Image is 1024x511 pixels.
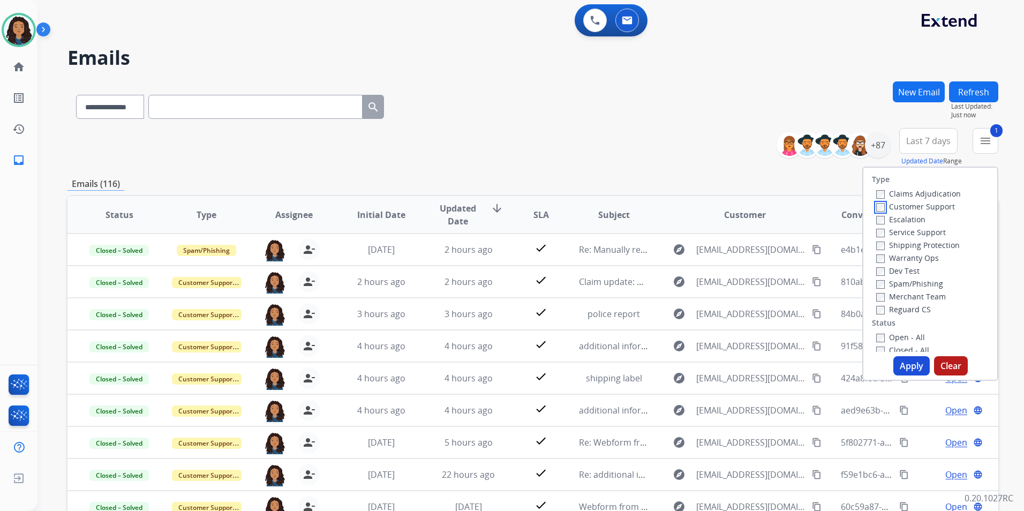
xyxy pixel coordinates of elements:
[696,468,806,481] span: [EMAIL_ADDRESS][DOMAIN_NAME]
[876,201,955,212] label: Customer Support
[534,434,547,447] mat-icon: check
[264,400,285,422] img: agent-avatar
[434,202,482,228] span: Updated Date
[876,267,885,276] input: Dev Test
[579,404,670,416] span: additional information
[534,467,547,479] mat-icon: check
[89,405,149,417] span: Closed – Solved
[965,492,1013,505] p: 0.20.1027RC
[973,128,998,154] button: 1
[586,372,642,384] span: shipping label
[951,102,998,111] span: Last Updated:
[812,245,822,254] mat-icon: content_copy
[876,253,939,263] label: Warranty Ops
[673,468,686,481] mat-icon: explore
[841,469,1002,480] span: f59e1bc6-a285-4c11-a9bf-2ec92dd53ac9
[979,134,992,147] mat-icon: menu
[973,405,983,415] mat-icon: language
[172,373,242,385] span: Customer Support
[534,242,547,254] mat-icon: check
[812,309,822,319] mat-icon: content_copy
[534,370,547,383] mat-icon: check
[89,470,149,481] span: Closed – Solved
[172,277,242,288] span: Customer Support
[357,308,405,320] span: 3 hours ago
[876,189,961,199] label: Claims Adjudication
[876,291,946,302] label: Merchant Team
[876,216,885,224] input: Escalation
[876,332,925,342] label: Open - All
[841,244,1003,255] span: e4b1e279-1e5a-4821-a7fe-a0f1881b7a5b
[357,404,405,416] span: 4 hours ago
[445,244,493,255] span: 2 hours ago
[442,469,495,480] span: 22 hours ago
[264,271,285,294] img: agent-avatar
[841,208,910,221] span: Conversation ID
[172,309,242,320] span: Customer Support
[357,372,405,384] span: 4 hours ago
[264,239,285,261] img: agent-avatar
[534,338,547,351] mat-icon: check
[899,438,909,447] mat-icon: content_copy
[445,404,493,416] span: 4 hours ago
[876,279,943,289] label: Spam/Phishing
[533,208,549,221] span: SLA
[357,208,405,221] span: Initial Date
[973,438,983,447] mat-icon: language
[945,404,967,417] span: Open
[906,139,951,143] span: Last 7 days
[901,156,962,166] span: Range
[841,308,1000,320] span: 84b0a02e-ff22-4c10-8598-9b049f1ecd61
[934,356,968,375] button: Clear
[445,276,493,288] span: 2 hours ago
[12,154,25,167] mat-icon: inbox
[89,341,149,352] span: Closed – Solved
[579,340,670,352] span: additional information
[724,208,766,221] span: Customer
[172,470,242,481] span: Customer Support
[598,208,630,221] span: Subject
[893,81,945,102] button: New Email
[812,470,822,479] mat-icon: content_copy
[973,470,983,479] mat-icon: language
[172,341,242,352] span: Customer Support
[696,372,806,385] span: [EMAIL_ADDRESS][DOMAIN_NAME]
[579,437,836,448] span: Re: Webform from [EMAIL_ADDRESS][DOMAIN_NAME] on [DATE]
[812,405,822,415] mat-icon: content_copy
[876,214,925,224] label: Escalation
[368,469,395,480] span: [DATE]
[876,347,885,355] input: Closed - All
[12,61,25,73] mat-icon: home
[579,276,931,288] span: Claim update: Replacement processing Claim ID cd0fbb06-da01-4307-bfc1-abaf986ff9a0
[89,373,149,385] span: Closed – Solved
[872,318,895,328] label: Status
[89,309,149,320] span: Closed – Solved
[673,243,686,256] mat-icon: explore
[673,340,686,352] mat-icon: explore
[876,240,960,250] label: Shipping Protection
[579,469,684,480] span: Re: additional information
[812,373,822,383] mat-icon: content_copy
[696,436,806,449] span: [EMAIL_ADDRESS][DOMAIN_NAME]
[945,436,967,449] span: Open
[841,437,1000,448] span: 5f802771-aadf-48f5-b844-255cd2b436ec
[876,227,946,237] label: Service Support
[949,81,998,102] button: Refresh
[876,334,885,342] input: Open - All
[588,308,640,320] span: police report
[673,307,686,320] mat-icon: explore
[841,404,1007,416] span: aed9e63b-05b4-4687-b830-c07e01514713
[534,402,547,415] mat-icon: check
[876,242,885,250] input: Shipping Protection
[812,438,822,447] mat-icon: content_copy
[89,245,149,256] span: Closed – Solved
[812,277,822,287] mat-icon: content_copy
[303,340,315,352] mat-icon: person_remove
[357,276,405,288] span: 2 hours ago
[303,243,315,256] mat-icon: person_remove
[951,111,998,119] span: Just now
[491,202,503,215] mat-icon: arrow_downward
[368,437,395,448] span: [DATE]
[303,275,315,288] mat-icon: person_remove
[865,132,891,158] div: +87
